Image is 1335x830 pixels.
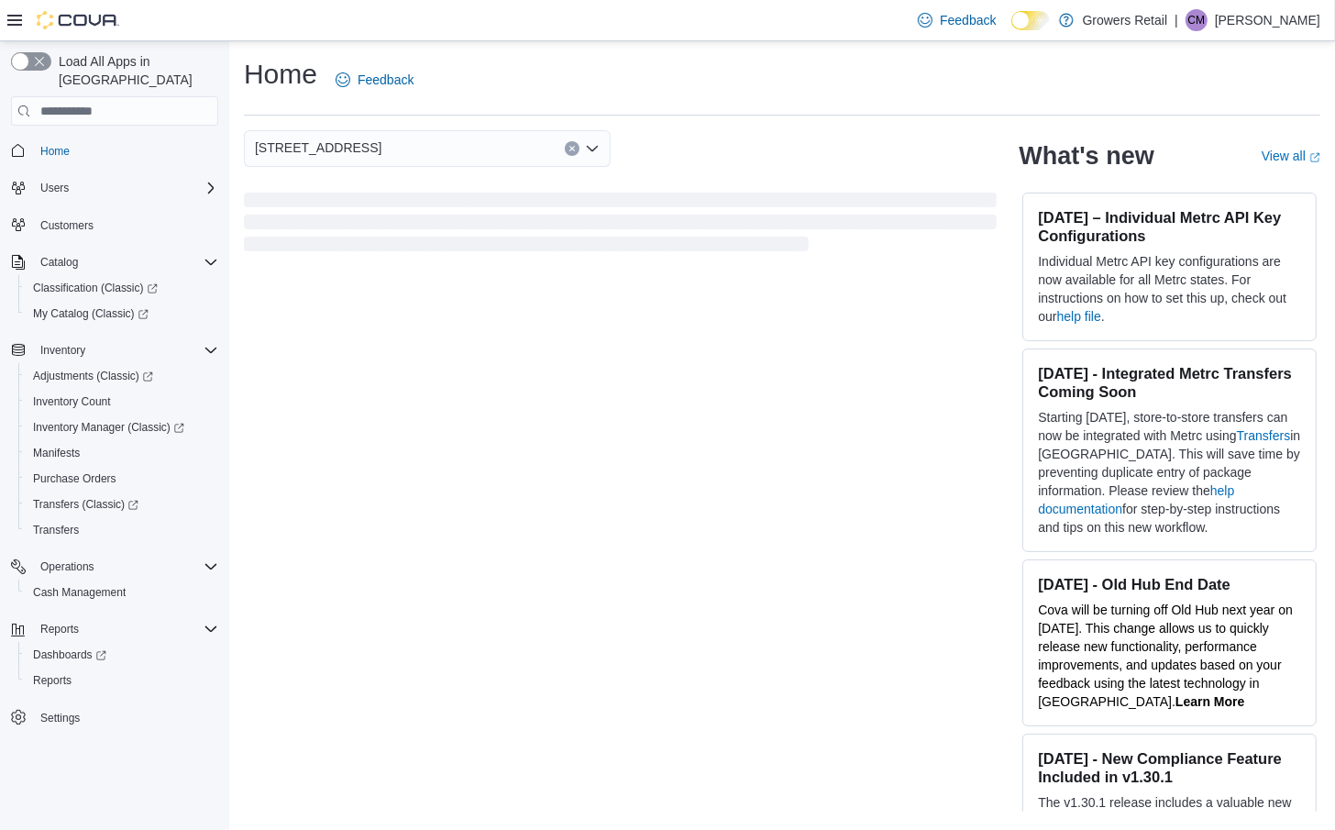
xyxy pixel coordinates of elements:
span: Classification (Classic) [33,281,158,295]
span: Transfers (Classic) [33,497,138,512]
button: Inventory Count [18,389,226,415]
a: My Catalog (Classic) [18,301,226,326]
a: Classification (Classic) [26,277,165,299]
span: Load All Apps in [GEOGRAPHIC_DATA] [51,52,218,89]
span: Inventory [33,339,218,361]
span: Inventory Manager (Classic) [33,420,184,435]
span: Settings [33,706,218,729]
span: Catalog [40,255,78,270]
span: Operations [40,559,94,574]
svg: External link [1309,152,1320,163]
button: Reports [18,668,226,693]
a: Customers [33,215,101,237]
button: Reports [4,616,226,642]
span: Dashboards [33,647,106,662]
span: Reports [40,622,79,636]
span: Cash Management [33,585,126,600]
button: Purchase Orders [18,466,226,492]
h3: [DATE] - Integrated Metrc Transfers Coming Soon [1038,364,1301,401]
span: My Catalog (Classic) [33,306,149,321]
button: Cash Management [18,580,226,605]
a: help file [1057,309,1101,324]
span: Dashboards [26,644,218,666]
a: Classification (Classic) [18,275,226,301]
span: Customers [33,214,218,237]
a: Feedback [910,2,1003,39]
h3: [DATE] - New Compliance Feature Included in v1.30.1 [1038,749,1301,786]
span: [STREET_ADDRESS] [255,137,381,159]
span: Cash Management [26,581,218,603]
button: Customers [4,212,226,238]
p: Growers Retail [1083,9,1168,31]
p: | [1175,9,1178,31]
img: Cova [37,11,119,29]
span: Inventory Count [26,391,218,413]
span: Inventory Count [33,394,111,409]
span: Cova will be turning off Old Hub next year on [DATE]. This change allows us to quickly release ne... [1038,603,1293,709]
a: Adjustments (Classic) [18,363,226,389]
h2: What's new [1019,141,1153,171]
span: Home [33,138,218,161]
button: Manifests [18,440,226,466]
button: Users [4,175,226,201]
a: Home [33,140,77,162]
div: Corina Mayhue [1186,9,1208,31]
button: Inventory [33,339,93,361]
button: Operations [4,554,226,580]
span: Reports [33,618,218,640]
span: Manifests [33,446,80,460]
button: Catalog [33,251,85,273]
span: Adjustments (Classic) [33,369,153,383]
span: Home [40,144,70,159]
button: Transfers [18,517,226,543]
a: View allExternal link [1262,149,1320,163]
span: Settings [40,711,80,725]
a: Dashboards [18,642,226,668]
a: Learn More [1175,694,1244,709]
a: Transfers [1237,428,1291,443]
a: Inventory Manager (Classic) [26,416,192,438]
button: Inventory [4,338,226,363]
h1: Home [244,56,317,93]
span: Catalog [33,251,218,273]
span: Purchase Orders [26,468,218,490]
a: Transfers (Classic) [18,492,226,517]
span: Transfers (Classic) [26,493,218,515]
span: Customers [40,218,94,233]
h3: [DATE] - Old Hub End Date [1038,575,1301,593]
span: My Catalog (Classic) [26,303,218,325]
a: My Catalog (Classic) [26,303,156,325]
span: Transfers [26,519,218,541]
a: Transfers (Classic) [26,493,146,515]
span: Transfers [33,523,79,537]
h3: [DATE] – Individual Metrc API Key Configurations [1038,208,1301,245]
a: Feedback [328,61,421,98]
span: Feedback [940,11,996,29]
p: Individual Metrc API key configurations are now available for all Metrc states. For instructions ... [1038,252,1301,326]
button: Users [33,177,76,199]
span: Reports [26,670,218,692]
a: Inventory Manager (Classic) [18,415,226,440]
a: Settings [33,707,87,729]
span: Feedback [358,71,414,89]
span: CM [1188,9,1206,31]
span: Inventory [40,343,85,358]
a: Manifests [26,442,87,464]
span: Adjustments (Classic) [26,365,218,387]
a: Dashboards [26,644,114,666]
input: Dark Mode [1011,11,1050,30]
a: Cash Management [26,581,133,603]
button: Reports [33,618,86,640]
span: Classification (Classic) [26,277,218,299]
span: Users [33,177,218,199]
button: Home [4,137,226,163]
button: Clear input [565,141,579,156]
button: Operations [33,556,102,578]
a: Adjustments (Classic) [26,365,160,387]
span: Dark Mode [1011,30,1012,31]
span: Operations [33,556,218,578]
p: [PERSON_NAME] [1215,9,1320,31]
span: Inventory Manager (Classic) [26,416,218,438]
a: Transfers [26,519,86,541]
